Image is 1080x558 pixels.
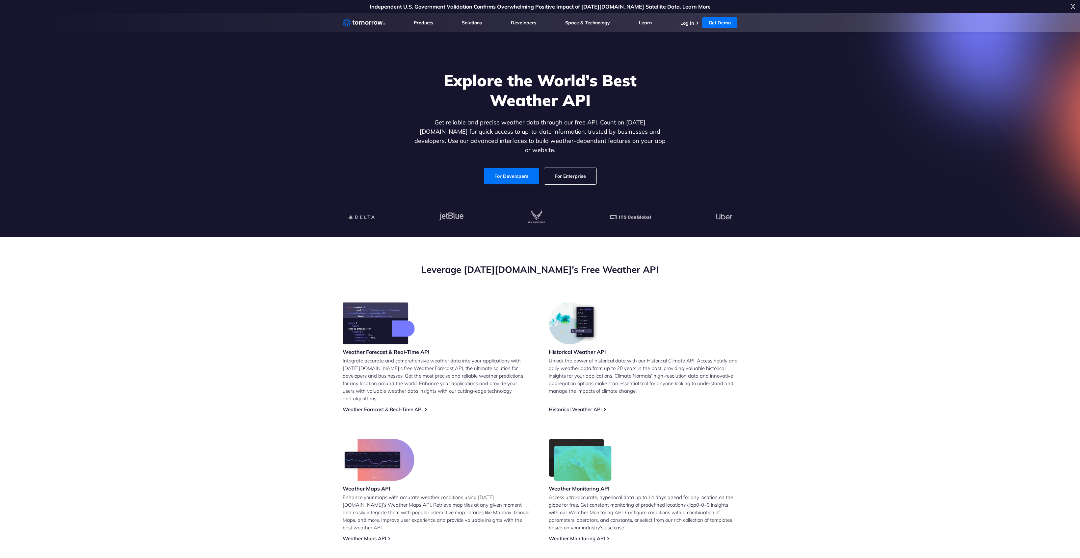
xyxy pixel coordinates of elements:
[549,485,612,492] h3: Weather Monitoring API
[343,263,738,276] h2: Leverage [DATE][DOMAIN_NAME]’s Free Weather API
[639,20,652,26] a: Learn
[462,20,482,26] a: Solutions
[511,20,536,26] a: Developers
[549,406,602,412] a: Historical Weather API
[370,3,711,10] a: Independent U.S. Government Validation Confirms Overwhelming Positive Impact of [DATE][DOMAIN_NAM...
[343,357,532,402] p: Integrate accurate and comprehensive weather data into your applications with [DATE][DOMAIN_NAME]...
[549,493,738,531] p: Access ultra-accurate, hyperlocal data up to 14 days ahead for any location on the globe for free...
[565,20,610,26] a: Space & Technology
[680,20,694,26] a: Log In
[343,348,430,356] h3: Weather Forecast & Real-Time API
[414,20,433,26] a: Products
[413,70,667,110] h1: Explore the World’s Best Weather API
[484,168,539,184] a: For Developers
[343,493,532,531] p: Enhance your maps with accurate weather conditions using [DATE][DOMAIN_NAME]’s Weather Maps API. ...
[549,348,606,356] h3: Historical Weather API
[343,18,385,28] a: Home link
[549,535,605,542] a: Weather Monitoring API
[413,118,667,155] p: Get reliable and precise weather data through our free API. Count on [DATE][DOMAIN_NAME] for quic...
[343,485,414,492] h3: Weather Maps API
[549,357,738,395] p: Unlock the power of historical data with our Historical Climate API. Access hourly and daily weat...
[702,17,737,28] a: Get Demo
[343,406,423,412] a: Weather Forecast & Real-Time API
[544,168,596,184] a: For Enterprise
[343,535,386,542] a: Weather Maps API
